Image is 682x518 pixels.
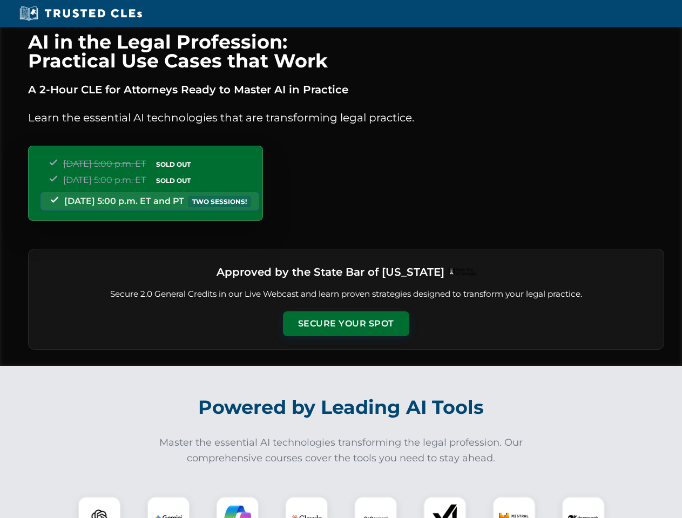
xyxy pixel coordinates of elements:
[28,109,664,126] p: Learn the essential AI technologies that are transforming legal practice.
[152,175,194,186] span: SOLD OUT
[449,268,476,276] img: Logo
[283,311,409,336] button: Secure Your Spot
[152,435,530,466] p: Master the essential AI technologies transforming the legal profession. Our comprehensive courses...
[28,32,664,70] h1: AI in the Legal Profession: Practical Use Cases that Work
[42,388,640,426] h2: Powered by Leading AI Tools
[42,288,651,301] p: Secure 2.0 General Credits in our Live Webcast and learn proven strategies designed to transform ...
[28,81,664,98] p: A 2-Hour CLE for Attorneys Ready to Master AI in Practice
[63,159,146,169] span: [DATE] 5:00 p.m. ET
[16,5,145,22] img: Trusted CLEs
[63,175,146,185] span: [DATE] 5:00 p.m. ET
[217,262,444,282] h3: Approved by the State Bar of [US_STATE]
[152,159,194,170] span: SOLD OUT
